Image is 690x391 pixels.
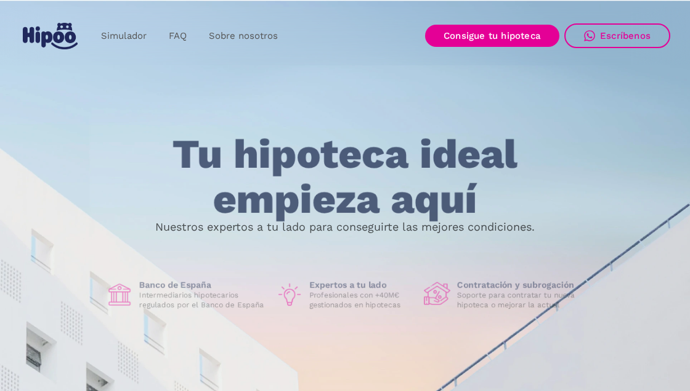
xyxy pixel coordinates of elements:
h1: Banco de España [139,279,266,290]
p: Nuestros expertos a tu lado para conseguirte las mejores condiciones. [155,222,535,232]
div: Escríbenos [600,30,651,41]
a: Escríbenos [564,23,670,48]
p: Intermediarios hipotecarios regulados por el Banco de España [139,290,266,310]
a: Sobre nosotros [198,24,289,48]
a: Simulador [90,24,158,48]
a: home [20,18,80,54]
a: Consigue tu hipoteca [425,25,559,47]
h1: Contratación y subrogación [457,279,584,290]
h1: Tu hipoteca ideal empieza aquí [112,133,578,222]
p: Profesionales con +40M€ gestionados en hipotecas [309,290,414,310]
a: FAQ [158,24,198,48]
h1: Expertos a tu lado [309,279,414,290]
p: Soporte para contratar tu nueva hipoteca o mejorar la actual [457,290,584,310]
